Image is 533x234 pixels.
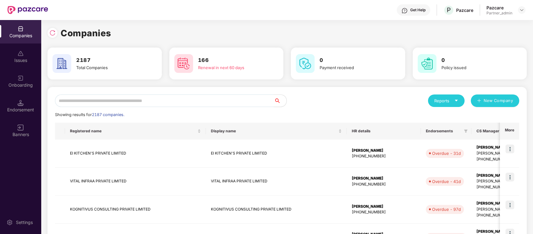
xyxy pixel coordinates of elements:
div: Total Companies [76,64,144,71]
img: svg+xml;base64,PHN2ZyB3aWR0aD0iMTYiIGhlaWdodD0iMTYiIHZpZXdCb3g9IjAgMCAxNiAxNiIgZmlsbD0ibm9uZSIgeG... [17,125,24,131]
img: svg+xml;base64,PHN2ZyB4bWxucz0iaHR0cDovL3d3dy53My5vcmcvMjAwMC9zdmciIHdpZHRoPSI2MCIgaGVpZ2h0PSI2MC... [52,54,71,73]
h3: 0 [320,56,387,64]
div: Get Help [410,8,426,13]
h1: Companies [61,26,111,40]
h3: 166 [198,56,266,64]
div: Policy issued [441,64,509,71]
div: Renewal in next 60 days [198,64,266,71]
th: Display name [206,123,347,140]
img: icon [506,173,514,181]
span: Showing results for [55,112,124,117]
div: Partner_admin [486,11,512,16]
div: Overdue - 97d [432,206,461,212]
span: filter [464,129,468,133]
div: [PERSON_NAME] [352,204,416,210]
div: Pazcare [456,7,473,13]
div: [PHONE_NUMBER] [352,153,416,159]
img: svg+xml;base64,PHN2ZyB3aWR0aD0iMjAiIGhlaWdodD0iMjAiIHZpZXdCb3g9IjAgMCAyMCAyMCIgZmlsbD0ibm9uZSIgeG... [17,75,24,81]
img: svg+xml;base64,PHN2ZyBpZD0iSGVscC0zMngzMiIgeG1sbnM9Imh0dHA6Ly93d3cudzMub3JnLzIwMDAvc3ZnIiB3aWR0aD... [401,8,408,14]
th: Registered name [65,123,206,140]
img: svg+xml;base64,PHN2ZyBpZD0iU2V0dGluZy0yMHgyMCIgeG1sbnM9Imh0dHA6Ly93d3cudzMub3JnLzIwMDAvc3ZnIiB3aW... [7,219,13,226]
td: KOGNITIVUS CONSULTING PRIVATE LIMITED [206,196,347,224]
div: [PERSON_NAME] [352,148,416,154]
div: Pazcare [486,5,512,11]
button: search [274,94,287,107]
span: search [274,98,286,103]
img: svg+xml;base64,PHN2ZyBpZD0iSXNzdWVzX2Rpc2FibGVkIiB4bWxucz0iaHR0cDovL3d3dy53My5vcmcvMjAwMC9zdmciIH... [17,50,24,57]
td: VITAL INFRAA PRIVATE LIMITED [65,168,206,196]
div: Overdue - 41d [432,178,461,185]
div: Reports [434,98,458,104]
img: svg+xml;base64,PHN2ZyB4bWxucz0iaHR0cDovL3d3dy53My5vcmcvMjAwMC9zdmciIHdpZHRoPSI2MCIgaGVpZ2h0PSI2MC... [418,54,436,73]
th: HR details [347,123,421,140]
td: KOGNITIVUS CONSULTING PRIVATE LIMITED [65,196,206,224]
img: svg+xml;base64,PHN2ZyB4bWxucz0iaHR0cDovL3d3dy53My5vcmcvMjAwMC9zdmciIHdpZHRoPSI2MCIgaGVpZ2h0PSI2MC... [296,54,315,73]
span: Registered name [70,129,196,134]
td: VITAL INFRAA PRIVATE LIMITED [206,168,347,196]
div: Overdue - 31d [432,150,461,156]
td: EI KITCHEN'S PRIVATE LIMITED [206,140,347,168]
span: filter [463,127,469,135]
span: caret-down [454,99,458,103]
span: Endorsements [426,129,461,134]
span: plus [477,99,481,104]
img: New Pazcare Logo [7,6,48,14]
button: plusNew Company [471,94,519,107]
img: svg+xml;base64,PHN2ZyB4bWxucz0iaHR0cDovL3d3dy53My5vcmcvMjAwMC9zdmciIHdpZHRoPSI2MCIgaGVpZ2h0PSI2MC... [174,54,193,73]
span: P [447,6,451,14]
span: Display name [211,129,337,134]
div: Settings [14,219,35,226]
div: Payment received [320,64,387,71]
h3: 2187 [76,56,144,64]
img: svg+xml;base64,PHN2ZyBpZD0iRHJvcGRvd24tMzJ4MzIiIHhtbG5zPSJodHRwOi8vd3d3LnczLm9yZy8yMDAwL3N2ZyIgd2... [519,8,524,13]
span: 2187 companies. [92,112,124,117]
div: [PERSON_NAME] [352,175,416,181]
td: EI KITCHEN'S PRIVATE LIMITED [65,140,206,168]
img: svg+xml;base64,PHN2ZyBpZD0iQ29tcGFuaWVzIiB4bWxucz0iaHR0cDovL3d3dy53My5vcmcvMjAwMC9zdmciIHdpZHRoPS... [17,26,24,32]
div: [PHONE_NUMBER] [352,209,416,215]
img: svg+xml;base64,PHN2ZyB3aWR0aD0iMTQuNSIgaGVpZ2h0PSIxNC41IiB2aWV3Qm94PSIwIDAgMTYgMTYiIGZpbGw9Im5vbm... [17,100,24,106]
img: icon [506,145,514,153]
h3: 0 [441,56,509,64]
th: More [500,123,519,140]
img: svg+xml;base64,PHN2ZyBpZD0iUmVsb2FkLTMyeDMyIiB4bWxucz0iaHR0cDovL3d3dy53My5vcmcvMjAwMC9zdmciIHdpZH... [49,30,56,36]
div: [PHONE_NUMBER] [352,181,416,187]
span: New Company [484,98,513,104]
img: icon [506,201,514,209]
